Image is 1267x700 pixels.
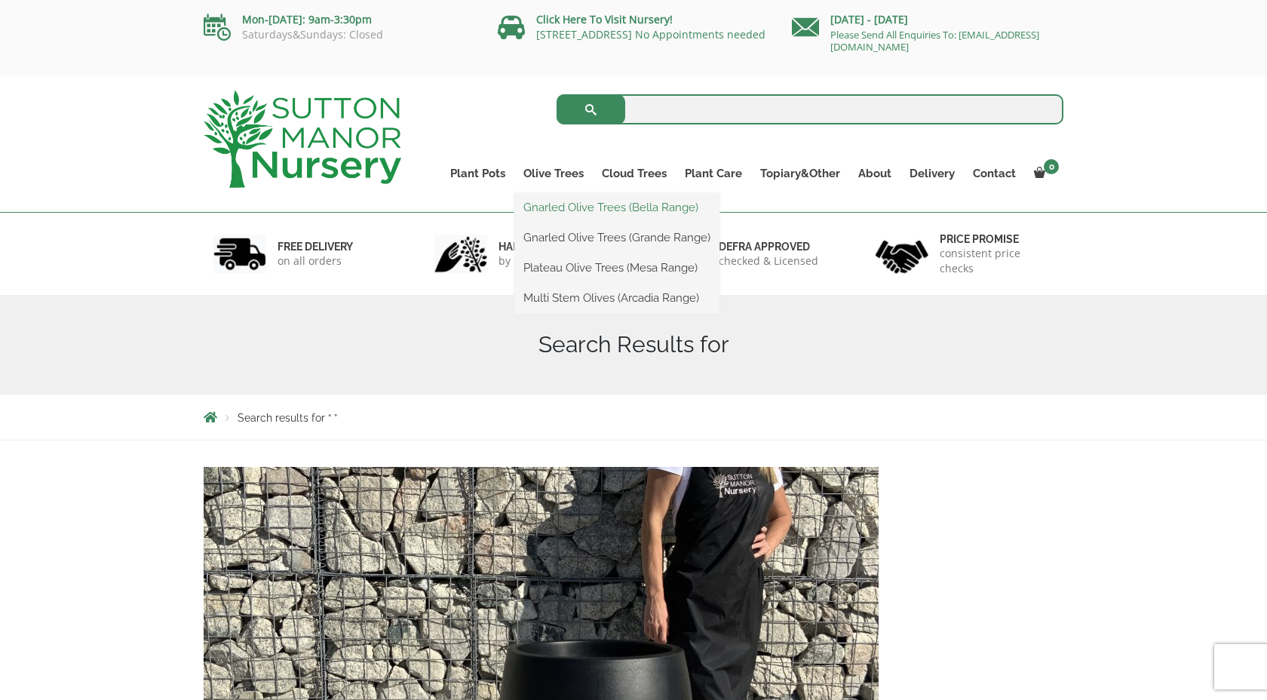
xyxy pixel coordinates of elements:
nav: Breadcrumbs [204,411,1063,423]
a: Gnarled Olive Trees (Bella Range) [514,196,719,219]
input: Search... [557,94,1064,124]
a: Click Here To Visit Nursery! [536,12,673,26]
p: Saturdays&Sundays: Closed [204,29,475,41]
h6: Defra approved [719,240,818,253]
a: Gnarled Olive Trees (Grande Range) [514,226,719,249]
a: Multi Stem Olives (Arcadia Range) [514,287,719,309]
p: checked & Licensed [719,253,818,269]
img: logo [204,91,401,188]
p: [DATE] - [DATE] [792,11,1063,29]
a: 0 [1025,163,1063,184]
p: on all orders [278,253,353,269]
p: consistent price checks [940,246,1054,276]
a: The Barolo Pot 50 Colour Black (Resin) [204,621,879,635]
a: Plant Care [676,163,751,184]
a: Cloud Trees [593,163,676,184]
a: Plant Pots [441,163,514,184]
a: [STREET_ADDRESS] No Appointments needed [536,27,765,41]
h1: Search Results for [204,331,1063,358]
p: by professionals [499,253,581,269]
h6: hand picked [499,240,581,253]
a: About [849,163,900,184]
img: 1.jpg [213,235,266,273]
span: Search results for “ ” [238,412,337,424]
p: Mon-[DATE]: 9am-3:30pm [204,11,475,29]
a: Contact [964,163,1025,184]
a: Please Send All Enquiries To: [EMAIL_ADDRESS][DOMAIN_NAME] [830,28,1039,54]
h6: FREE DELIVERY [278,240,353,253]
h6: Price promise [940,232,1054,246]
a: Olive Trees [514,163,593,184]
a: Topiary&Other [751,163,849,184]
img: 4.jpg [876,231,928,277]
span: 0 [1044,159,1059,174]
img: 2.jpg [434,235,487,273]
a: Plateau Olive Trees (Mesa Range) [514,256,719,279]
a: Delivery [900,163,964,184]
